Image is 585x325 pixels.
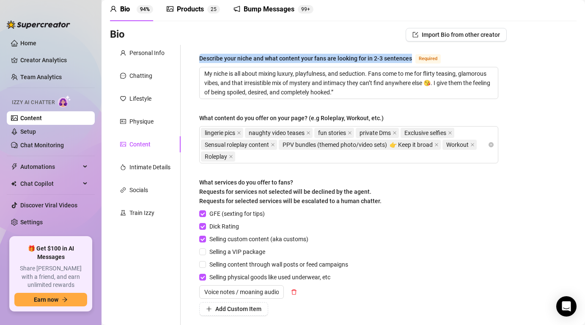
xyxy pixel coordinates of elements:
span: close [470,143,475,147]
span: experiment [120,210,126,216]
span: Izzy AI Chatter [12,99,55,107]
a: Setup [20,128,36,135]
span: Automations [20,160,80,174]
span: thunderbolt [11,163,18,170]
span: picture [120,141,126,147]
a: Chat Monitoring [20,142,64,149]
span: 2 [211,6,214,12]
span: Exclusive selfies [404,128,446,138]
img: logo-BBDzfeDw.svg [7,20,70,29]
span: naughty video teases [245,128,313,138]
div: Chatting [129,71,152,80]
img: AI Chatter [58,95,71,107]
div: Socials [129,185,148,195]
span: Selling a VIP package [206,247,269,256]
span: Selling physical goods like used underwear, etc [206,273,334,282]
span: Roleplay [205,152,227,161]
a: Discover Viral Videos [20,202,77,209]
span: lingerie pics [201,128,243,138]
span: naughty video teases [249,128,305,138]
span: message [120,73,126,79]
span: Import Bio from other creator [422,31,500,38]
div: Personal Info [129,48,165,58]
span: Add Custom Item [215,306,261,312]
span: close [229,154,233,159]
span: What services do you offer to fans? Requests for services not selected will be declined by the ag... [199,179,382,204]
span: close [393,131,397,135]
label: What content do you offer on your page? (e.g Roleplay, Workout, etc.) [199,113,390,123]
span: close [434,143,439,147]
span: user [110,6,117,12]
span: Sensual roleplay content [205,140,269,149]
span: fire [120,164,126,170]
sup: 25 [207,5,220,14]
img: Chat Copilot [11,181,16,187]
span: import [412,32,418,38]
span: picture [167,6,173,12]
span: Exclusive selfies [401,128,454,138]
div: What content do you offer on your page? (e.g Roleplay, Workout, etc.) [199,113,384,123]
span: Sensual roleplay content [201,140,277,150]
div: Bump Messages [244,4,294,14]
a: Home [20,40,36,47]
div: Describe your niche and what content your fans are looking for in 2-3 sentences [199,54,412,63]
div: Bio [120,4,130,14]
a: Content [20,115,42,121]
span: user [120,50,126,56]
span: GFE (sexting for tips) [206,209,268,218]
span: close [348,131,352,135]
button: Earn nowarrow-right [14,293,87,306]
input: What content do you offer on your page? (e.g Roleplay, Workout, etc.) [237,151,239,162]
sup: 109 [298,5,313,14]
span: fun stories [318,128,346,138]
span: private Dms [356,128,399,138]
span: Roleplay [201,151,235,162]
span: Required [415,54,441,63]
span: link [120,187,126,193]
div: Products [177,4,204,14]
span: heart [120,96,126,102]
div: Intimate Details [129,162,170,172]
sup: 94% [137,5,153,14]
span: 🎁 Get $100 in AI Messages [14,245,87,261]
div: Train Izzy [129,208,154,218]
span: notification [233,6,240,12]
button: Import Bio from other creator [406,28,507,41]
span: Selling content through wall posts or feed campaigns [206,260,352,269]
span: Earn now [34,296,58,303]
span: PPV bundles (themed photo/video sets) 👉 Keep it broad [283,140,433,149]
span: Workout [446,140,469,149]
a: Team Analytics [20,74,62,80]
span: delete [291,289,297,295]
span: plus [206,306,212,312]
span: PPV bundles (themed photo/video sets) 👉 Keep it broad [279,140,441,150]
span: close [237,131,241,135]
span: Selling custom content (aka customs) [206,234,312,244]
span: 5 [214,6,217,12]
span: arrow-right [62,297,68,303]
div: Lifestyle [129,94,151,103]
span: close [306,131,310,135]
span: Chat Copilot [20,177,80,190]
span: Share [PERSON_NAME] with a friend, and earn unlimited rewards [14,264,87,289]
a: Creator Analytics [20,53,88,67]
a: Settings [20,219,43,226]
span: close-circle [489,142,494,147]
div: Content [129,140,151,149]
div: Open Intercom Messenger [556,296,577,317]
span: idcard [120,118,126,124]
input: Enter custom item [199,285,284,299]
span: close [271,143,275,147]
span: close [448,131,452,135]
span: fun stories [314,128,354,138]
textarea: Describe your niche and what content your fans are looking for in 2-3 sentences [200,67,498,99]
div: Physique [129,117,154,126]
span: Dick Rating [206,222,242,231]
span: lingerie pics [205,128,235,138]
span: Workout [442,140,477,150]
button: Add Custom Item [199,302,268,316]
label: Describe your niche and what content your fans are looking for in 2-3 sentences [199,53,450,63]
h3: Bio [110,28,125,41]
span: private Dms [360,128,391,138]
